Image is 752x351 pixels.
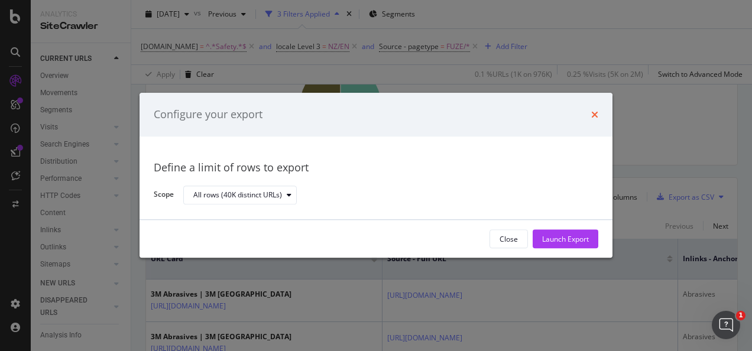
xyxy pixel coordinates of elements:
[533,230,598,249] button: Launch Export
[542,234,589,244] div: Launch Export
[154,160,598,175] div: Define a limit of rows to export
[490,230,528,249] button: Close
[183,186,297,204] button: All rows (40K distinct URLs)
[154,190,174,203] label: Scope
[591,107,598,122] div: times
[736,311,745,320] span: 1
[154,107,262,122] div: Configure your export
[193,191,282,199] div: All rows (40K distinct URLs)
[712,311,740,339] iframe: Intercom live chat
[140,93,612,258] div: modal
[500,234,518,244] div: Close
